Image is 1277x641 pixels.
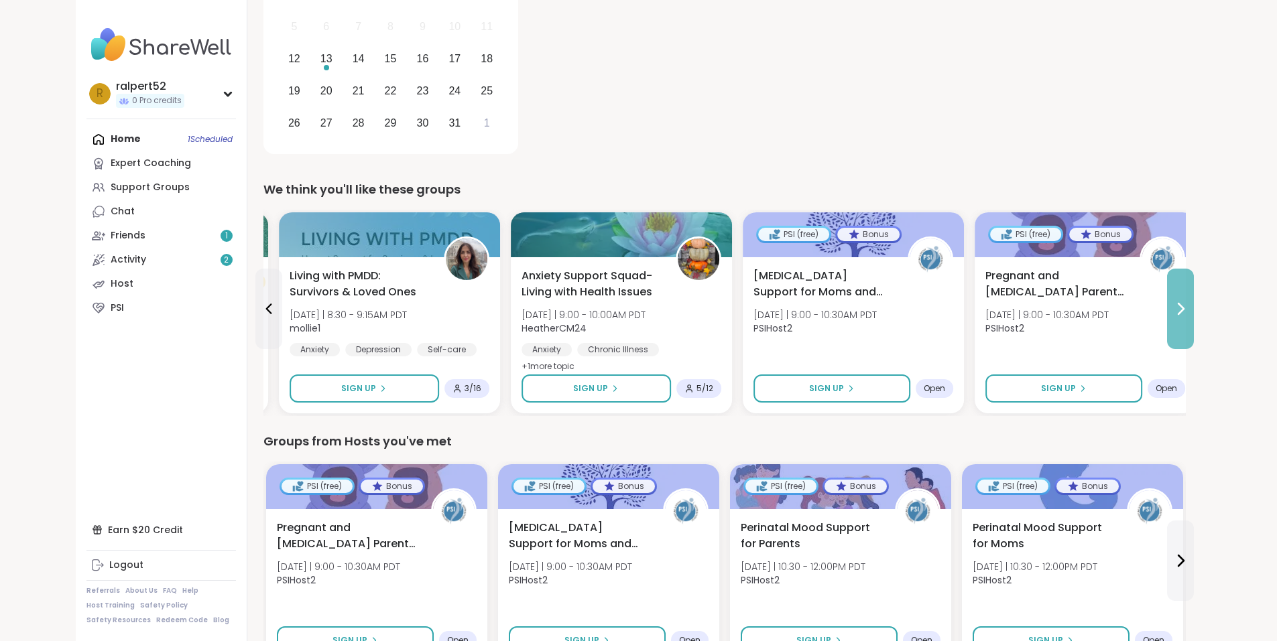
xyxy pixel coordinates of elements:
b: HeatherCM24 [522,322,587,335]
div: Choose Wednesday, October 15th, 2025 [376,45,405,74]
div: 26 [288,114,300,132]
button: Sign Up [753,374,910,403]
div: PSI (free) [758,228,829,241]
span: Open [1156,383,1177,394]
span: 1 [225,230,228,242]
img: PSIHost2 [433,490,475,532]
b: PSIHost2 [741,573,780,587]
div: 31 [448,114,461,132]
span: [DATE] | 10:30 - 12:00PM PDT [973,560,1097,573]
div: 15 [385,50,397,68]
div: Bonus [837,228,900,241]
img: PSIHost2 [897,490,938,532]
div: Self-care [417,343,477,356]
span: 3 / 16 [465,383,481,394]
span: r [97,85,103,102]
span: [DATE] | 9:00 - 10:30AM PDT [277,560,400,573]
div: Earn $20 Credit [86,518,236,542]
a: Friends1 [86,224,236,248]
div: 6 [323,17,329,35]
a: Safety Policy [140,601,188,610]
div: 18 [481,50,493,68]
a: Help [182,586,198,595]
span: Sign Up [1041,382,1076,395]
div: 27 [320,114,332,132]
div: 24 [448,82,461,100]
span: 0 Pro credits [132,95,182,106]
div: Bonus [361,480,423,493]
div: 17 [448,50,461,68]
a: Host Training [86,601,135,610]
div: Choose Friday, October 24th, 2025 [440,76,469,105]
div: 1 [484,114,490,132]
div: Choose Saturday, October 18th, 2025 [473,45,501,74]
div: Choose Saturday, October 25th, 2025 [473,76,501,105]
span: 5 / 12 [696,383,713,394]
div: 10 [448,17,461,35]
span: [DATE] | 9:00 - 10:00AM PDT [522,308,646,322]
button: Sign Up [522,374,671,403]
img: PSIHost2 [1142,238,1183,280]
button: Sign Up [985,374,1142,403]
b: PSIHost2 [753,322,792,335]
b: mollie1 [290,322,320,335]
div: Not available Tuesday, October 7th, 2025 [344,13,373,42]
div: Anxiety [522,343,572,356]
div: Bonus [825,480,887,493]
div: Choose Monday, October 20th, 2025 [312,76,341,105]
a: Redeem Code [156,616,208,625]
b: PSIHost2 [973,573,1012,587]
span: 2 [224,255,229,266]
div: Not available Thursday, October 9th, 2025 [408,13,437,42]
span: [MEDICAL_DATA] Support for Moms and Birthing People [509,520,648,552]
span: Pregnant and [MEDICAL_DATA] Parents of Multiples [985,268,1125,300]
a: PSI [86,296,236,320]
a: Chat [86,200,236,224]
span: Sign Up [573,382,608,395]
div: 22 [385,82,397,100]
div: PSI (free) [990,228,1061,241]
div: Choose Wednesday, October 29th, 2025 [376,109,405,137]
div: Logout [109,559,143,572]
span: Perinatal Mood Support for Parents [741,520,880,552]
div: Expert Coaching [111,157,191,170]
div: We think you'll like these groups [263,180,1186,199]
img: ShareWell Nav Logo [86,21,236,68]
div: 20 [320,82,332,100]
div: 30 [417,114,429,132]
div: Not available Saturday, October 11th, 2025 [473,13,501,42]
div: Groups from Hosts you've met [263,432,1186,451]
div: Bonus [593,480,655,493]
span: [DATE] | 8:30 - 9:15AM PDT [290,308,407,322]
div: 19 [288,82,300,100]
a: Blog [213,616,229,625]
div: Choose Wednesday, October 22nd, 2025 [376,76,405,105]
div: Depression [345,343,412,356]
a: Activity2 [86,248,236,272]
div: Choose Friday, October 17th, 2025 [440,45,469,74]
div: Choose Thursday, October 16th, 2025 [408,45,437,74]
a: About Us [125,586,158,595]
div: Bonus [1069,228,1132,241]
div: Choose Monday, October 27th, 2025 [312,109,341,137]
div: Choose Thursday, October 23rd, 2025 [408,76,437,105]
b: PSIHost2 [985,322,1024,335]
span: [DATE] | 9:00 - 10:30AM PDT [985,308,1109,322]
span: Open [924,383,945,394]
div: PSI [111,301,124,315]
div: Choose Saturday, November 1st, 2025 [473,109,501,137]
b: PSIHost2 [277,573,316,587]
div: 25 [481,82,493,100]
div: Anxiety [290,343,340,356]
div: Choose Tuesday, October 14th, 2025 [344,45,373,74]
a: Host [86,272,236,296]
div: Chat [111,205,135,218]
div: 8 [387,17,393,35]
img: HeatherCM24 [678,238,719,280]
div: Choose Tuesday, October 21st, 2025 [344,76,373,105]
div: PSI (free) [513,480,585,493]
div: 5 [291,17,297,35]
a: Expert Coaching [86,151,236,175]
div: 21 [353,82,365,100]
div: PSI (free) [745,480,816,493]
